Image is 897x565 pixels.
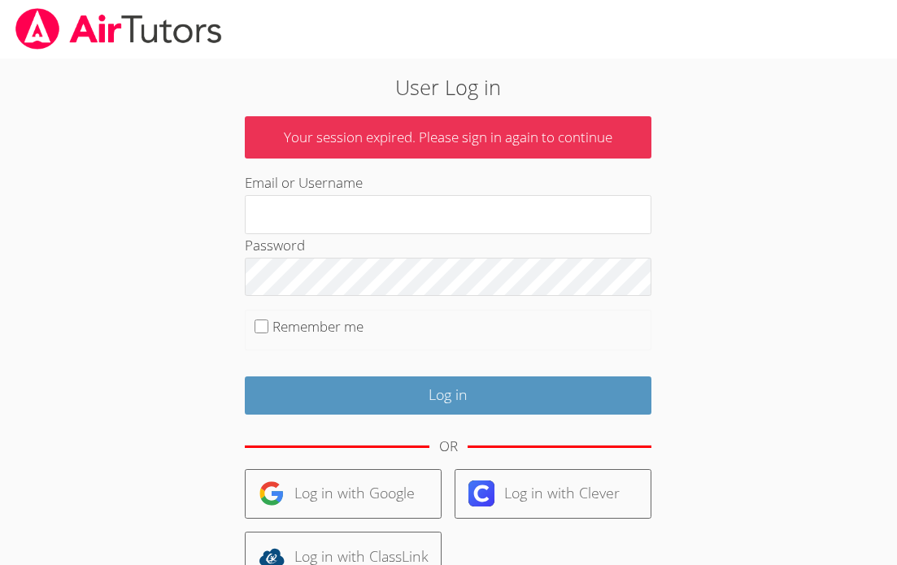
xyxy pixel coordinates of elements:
[245,236,305,254] label: Password
[439,435,458,459] div: OR
[14,8,224,50] img: airtutors_banner-c4298cdbf04f3fff15de1276eac7730deb9818008684d7c2e4769d2f7ddbe033.png
[245,173,363,192] label: Email or Username
[245,469,442,519] a: Log in with Google
[245,376,651,415] input: Log in
[259,480,285,506] img: google-logo-50288ca7cdecda66e5e0955fdab243c47b7ad437acaf1139b6f446037453330a.svg
[455,469,651,519] a: Log in with Clever
[272,317,364,336] label: Remember me
[245,116,651,159] p: Your session expired. Please sign in again to continue
[468,480,494,506] img: clever-logo-6eab21bc6e7a338710f1a6ff85c0baf02591cd810cc4098c63d3a4b26e2feb20.svg
[207,72,691,102] h2: User Log in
